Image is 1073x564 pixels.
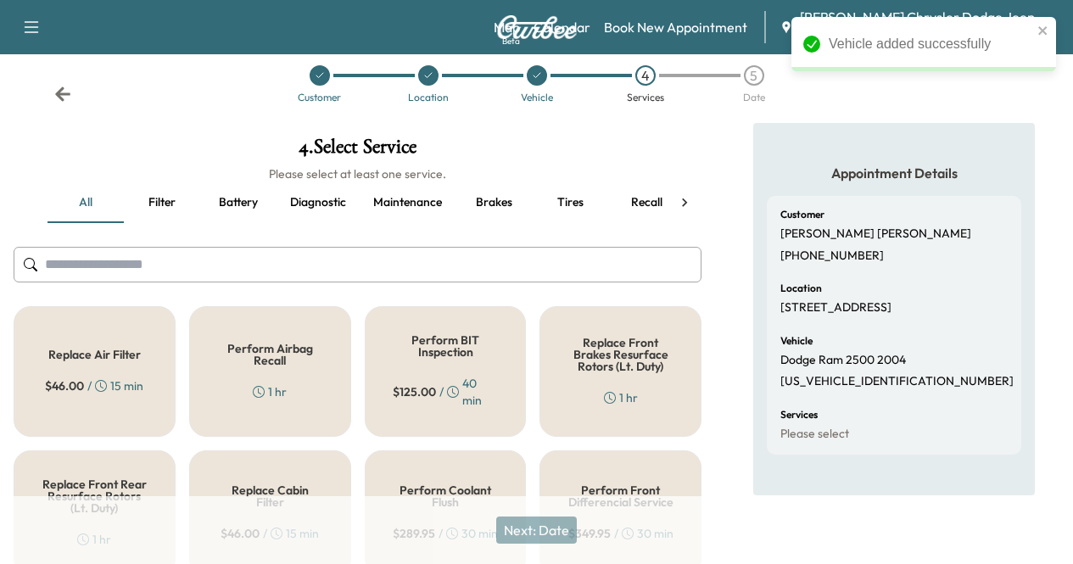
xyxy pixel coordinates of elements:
[829,34,1032,54] div: Vehicle added successfully
[298,92,341,103] div: Customer
[534,17,590,37] a: Calendar
[780,336,813,346] h6: Vehicle
[532,182,608,223] button: Tires
[48,182,668,223] div: basic tabs example
[14,137,701,165] h1: 4 . Select Service
[48,349,141,360] h5: Replace Air Filter
[604,389,638,406] div: 1 hr
[635,65,656,86] div: 4
[393,334,499,358] h5: Perform BIT Inspection
[780,300,891,316] p: [STREET_ADDRESS]
[743,92,765,103] div: Date
[780,283,822,293] h6: Location
[393,383,436,400] span: $ 125.00
[627,92,664,103] div: Services
[200,182,277,223] button: Battery
[455,182,532,223] button: Brakes
[48,182,124,223] button: all
[767,164,1021,182] h5: Appointment Details
[494,17,520,37] a: MapBeta
[744,65,764,86] div: 5
[567,484,673,508] h5: Perform Front Differencial Service
[521,92,553,103] div: Vehicle
[800,7,1059,47] span: [PERSON_NAME] Chrysler Dodge Jeep RAM of [GEOGRAPHIC_DATA]
[253,383,287,400] div: 1 hr
[277,182,360,223] button: Diagnostic
[45,377,143,394] div: / 15 min
[502,35,520,47] div: Beta
[408,92,449,103] div: Location
[393,484,499,508] h5: Perform Coolant Flush
[42,478,148,514] h5: Replace Front Rear Resurface Rotors (Lt. Duty)
[45,377,84,394] span: $ 46.00
[780,248,884,264] p: [PHONE_NUMBER]
[604,17,747,37] a: Book New Appointment
[780,427,849,442] p: Please select
[780,374,1014,389] p: [US_VEHICLE_IDENTIFICATION_NUMBER]
[124,182,200,223] button: Filter
[1037,24,1049,37] button: close
[780,226,971,242] p: [PERSON_NAME] [PERSON_NAME]
[780,353,906,368] p: Dodge Ram 2500 2004
[217,484,323,508] h5: Replace Cabin Filter
[393,375,499,409] div: / 40 min
[780,209,824,220] h6: Customer
[360,182,455,223] button: Maintenance
[217,343,323,366] h5: Perform Airbag Recall
[14,165,701,182] h6: Please select at least one service.
[54,86,71,103] div: Back
[608,182,685,223] button: Recall
[567,337,673,372] h5: Replace Front Brakes Resurface Rotors (Lt. Duty)
[780,410,818,420] h6: Services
